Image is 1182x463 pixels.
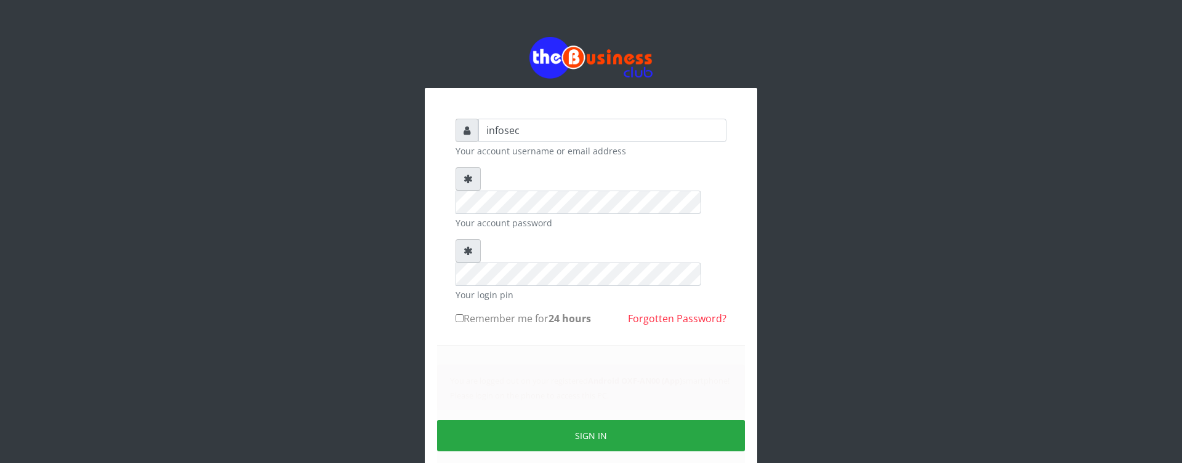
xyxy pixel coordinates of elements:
small: Your account username or email address [456,144,726,157]
input: Remember me for24 hours [456,314,464,322]
small: You are logged out on your registered smartphone! Please login on the phone to access this PC. [450,375,730,401]
small: Your account password [456,216,726,229]
b: Android OXF-AN00 (App) [588,375,682,386]
small: Your login pin [456,288,726,301]
a: Forgotten Password? [628,312,726,325]
input: Username or email address [478,119,726,142]
b: 24 hours [549,312,591,325]
button: SIGN IN [437,420,745,451]
label: Remember me for [456,311,591,326]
